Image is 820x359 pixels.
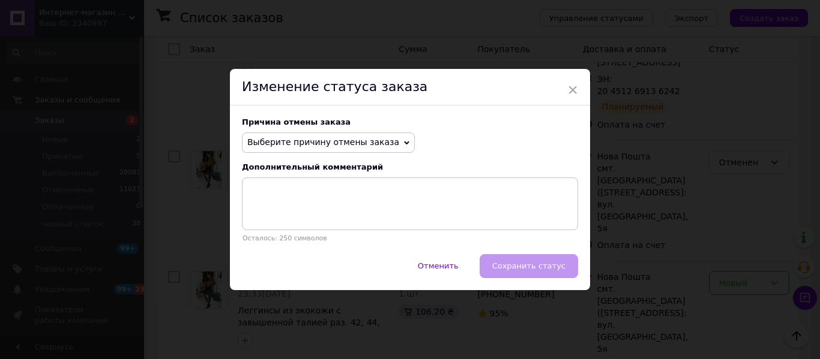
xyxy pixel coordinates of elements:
div: Причина отмены заказа [242,117,578,126]
p: Осталось: 250 символов [242,234,578,242]
span: Выберите причину отмены заказа [247,137,399,147]
span: × [567,80,578,100]
button: Отменить [405,254,471,278]
span: Отменить [418,261,459,270]
div: Дополнительный комментарий [242,162,578,171]
div: Изменение статуса заказа [230,69,590,105]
